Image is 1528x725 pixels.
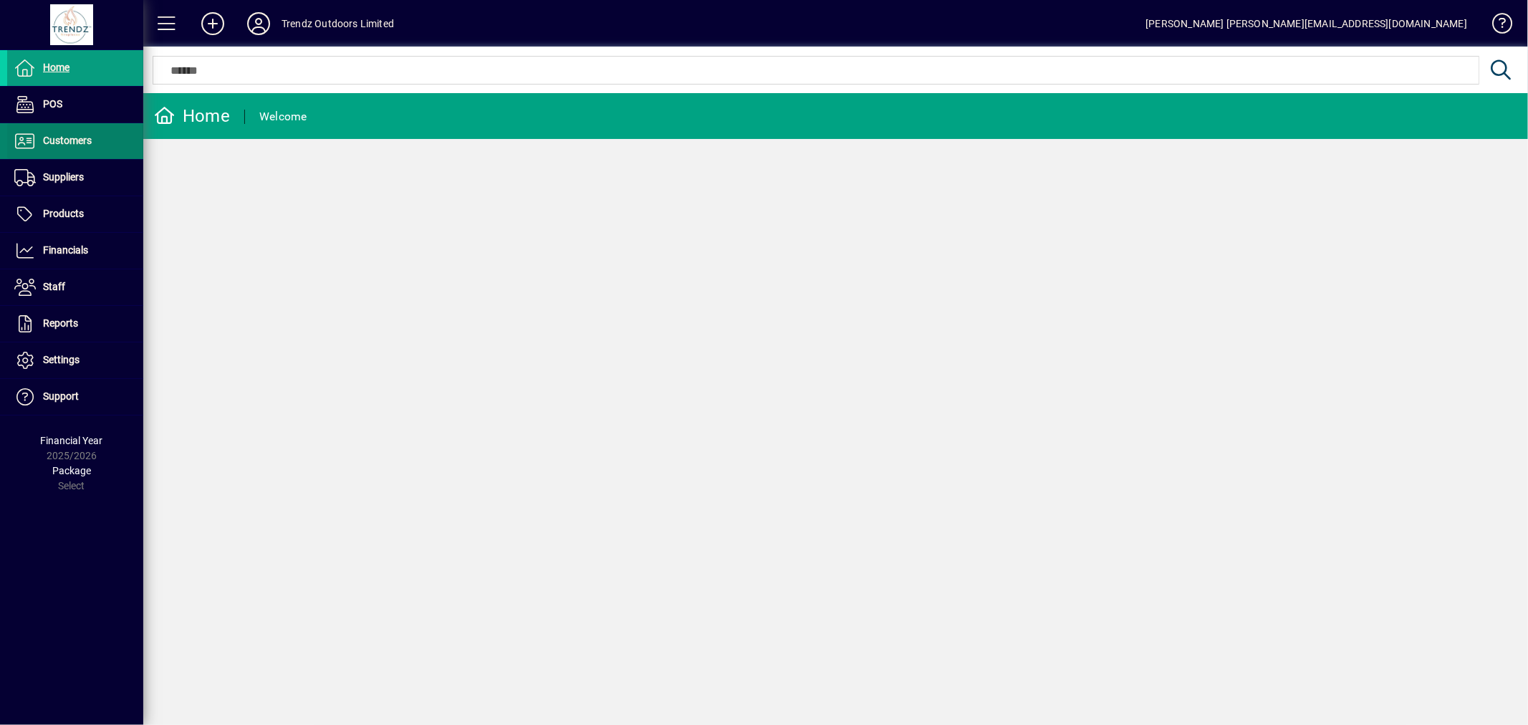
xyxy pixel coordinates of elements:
span: Reports [43,317,78,329]
span: Support [43,390,79,402]
a: Reports [7,306,143,342]
span: Package [52,465,91,476]
a: POS [7,87,143,123]
a: Staff [7,269,143,305]
div: [PERSON_NAME] [PERSON_NAME][EMAIL_ADDRESS][DOMAIN_NAME] [1145,12,1467,35]
div: Trendz Outdoors Limited [282,12,394,35]
a: Products [7,196,143,232]
a: Customers [7,123,143,159]
button: Profile [236,11,282,37]
button: Add [190,11,236,37]
a: Knowledge Base [1481,3,1510,49]
span: Settings [43,354,80,365]
span: Financial Year [41,435,103,446]
span: Suppliers [43,171,84,183]
a: Financials [7,233,143,269]
span: Financials [43,244,88,256]
a: Settings [7,342,143,378]
a: Suppliers [7,160,143,196]
a: Support [7,379,143,415]
div: Home [154,105,230,128]
span: POS [43,98,62,110]
span: Home [43,62,69,73]
span: Staff [43,281,65,292]
span: Products [43,208,84,219]
span: Customers [43,135,92,146]
div: Welcome [259,105,307,128]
